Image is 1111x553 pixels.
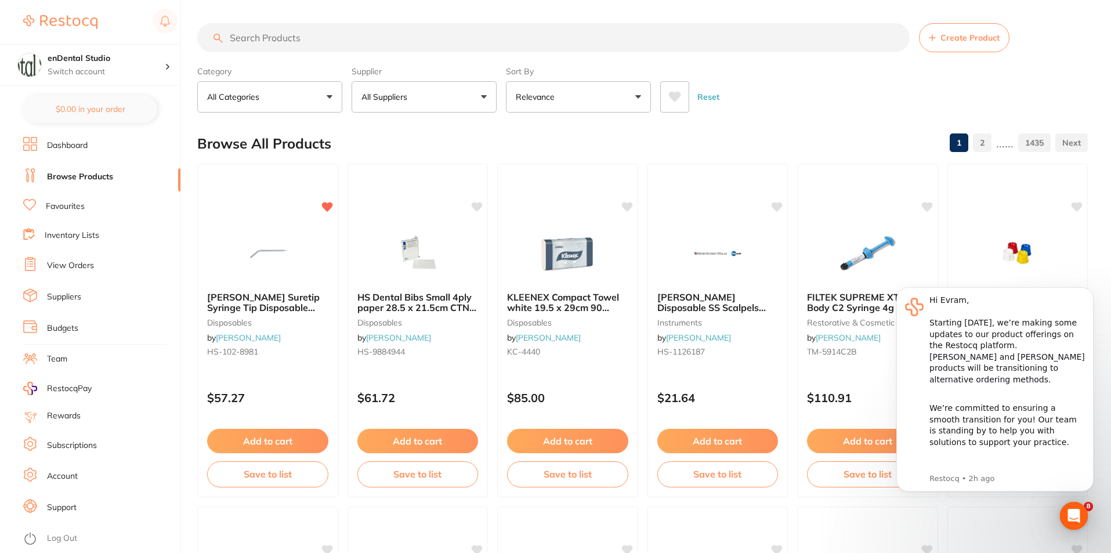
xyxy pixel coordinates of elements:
[47,471,78,482] a: Account
[366,332,431,343] a: [PERSON_NAME]
[357,332,431,343] span: by
[507,291,619,324] span: KLEENEX Compact Towel white 19.5 x 29cm 90 sheets Pk of 24
[919,23,1009,52] button: Create Product
[807,291,905,313] span: FILTEK SUPREME XTE Body C2 Syringe 4g
[516,91,559,103] p: Relevance
[380,225,455,283] img: HS Dental Bibs Small 4ply paper 28.5 x 21.5cm CTN of 800
[216,332,281,343] a: [PERSON_NAME]
[47,440,97,451] a: Subscriptions
[361,91,412,103] p: All Suppliers
[980,225,1055,283] img: DAPPEN DISH Henry Schein Asst Colours PK of 1000
[47,291,81,303] a: Suppliers
[207,461,328,487] button: Save to list
[197,23,910,52] input: Search Products
[807,461,928,487] button: Save to list
[207,292,328,313] b: HENRY SCHEIN Suretip Syringe Tip Disposable Pack of 250
[996,136,1014,150] p: ......
[207,391,328,404] p: $57.27
[657,461,779,487] button: Save to list
[47,383,92,395] span: RestocqPay
[357,318,479,327] small: disposables
[807,391,928,404] p: $110.91
[47,533,77,544] a: Log Out
[807,292,928,313] b: FILTEK SUPREME XTE Body C2 Syringe 4g
[357,291,476,324] span: HS Dental Bibs Small 4ply paper 28.5 x 21.5cm CTN of 800
[357,292,479,313] b: HS Dental Bibs Small 4ply paper 28.5 x 21.5cm CTN of 800
[830,225,905,283] img: FILTEK SUPREME XTE Body C2 Syringe 4g
[507,429,628,453] button: Add to cart
[657,318,779,327] small: instruments
[48,66,165,78] p: Switch account
[18,53,41,77] img: enDental Studio
[1018,131,1051,154] a: 1435
[45,230,99,241] a: Inventory Lists
[940,33,1000,42] span: Create Product
[879,270,1111,522] iframe: Intercom notifications message
[230,225,305,283] img: HENRY SCHEIN Suretip Syringe Tip Disposable Pack of 250
[506,81,651,113] button: Relevance
[807,318,928,327] small: restorative & cosmetic
[207,291,320,324] span: [PERSON_NAME] Suretip Syringe Tip Disposable Pack of 250
[807,332,881,343] span: by
[657,391,779,404] p: $21.64
[507,332,581,343] span: by
[23,15,97,29] img: Restocq Logo
[357,346,405,357] span: HS-9884944
[507,318,628,327] small: disposables
[47,140,88,151] a: Dashboard
[48,53,165,64] h4: enDental Studio
[680,225,755,283] img: Henry Schein Disposable SS Scalpels sterile x10 size 15
[207,332,281,343] span: by
[23,9,97,35] a: Restocq Logo
[197,136,331,152] h2: Browse All Products
[50,204,206,214] p: Message from Restocq, sent 2h ago
[207,346,258,357] span: HS-102-8981
[507,292,628,313] b: KLEENEX Compact Towel white 19.5 x 29cm 90 sheets Pk of 24
[352,66,497,77] label: Supplier
[657,429,779,453] button: Add to cart
[47,410,81,422] a: Rewards
[507,461,628,487] button: Save to list
[816,332,881,343] a: [PERSON_NAME]
[516,332,581,343] a: [PERSON_NAME]
[950,131,968,154] a: 1
[197,81,342,113] button: All Categories
[507,391,628,404] p: $85.00
[530,225,605,283] img: KLEENEX Compact Towel white 19.5 x 29cm 90 sheets Pk of 24
[207,429,328,453] button: Add to cart
[50,185,206,253] div: Simply reply to this message and we’ll be in touch to guide you through these next steps. We are ...
[23,530,177,548] button: Log Out
[507,346,540,357] span: KC-4440
[47,323,78,334] a: Budgets
[506,66,651,77] label: Sort By
[47,171,113,183] a: Browse Products
[23,95,157,123] button: $0.00 in your order
[23,382,37,395] img: RestocqPay
[657,332,731,343] span: by
[694,81,723,113] button: Reset
[207,318,328,327] small: disposables
[657,292,779,313] b: Henry Schein Disposable SS Scalpels sterile x10 size 15
[357,391,479,404] p: $61.72
[657,346,705,357] span: HS-1126187
[1084,502,1093,511] span: 8
[46,201,85,212] a: Favourites
[23,382,92,395] a: RestocqPay
[666,332,731,343] a: [PERSON_NAME]
[47,353,67,365] a: Team
[657,291,766,324] span: [PERSON_NAME] Disposable SS Scalpels sterile x10 size 15
[357,429,479,453] button: Add to cart
[47,502,77,514] a: Support
[197,66,342,77] label: Category
[352,81,497,113] button: All Suppliers
[357,461,479,487] button: Save to list
[973,131,991,154] a: 2
[207,91,264,103] p: All Categories
[1060,502,1088,530] div: Open Intercom Messenger
[807,346,857,357] span: TM-5914C2B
